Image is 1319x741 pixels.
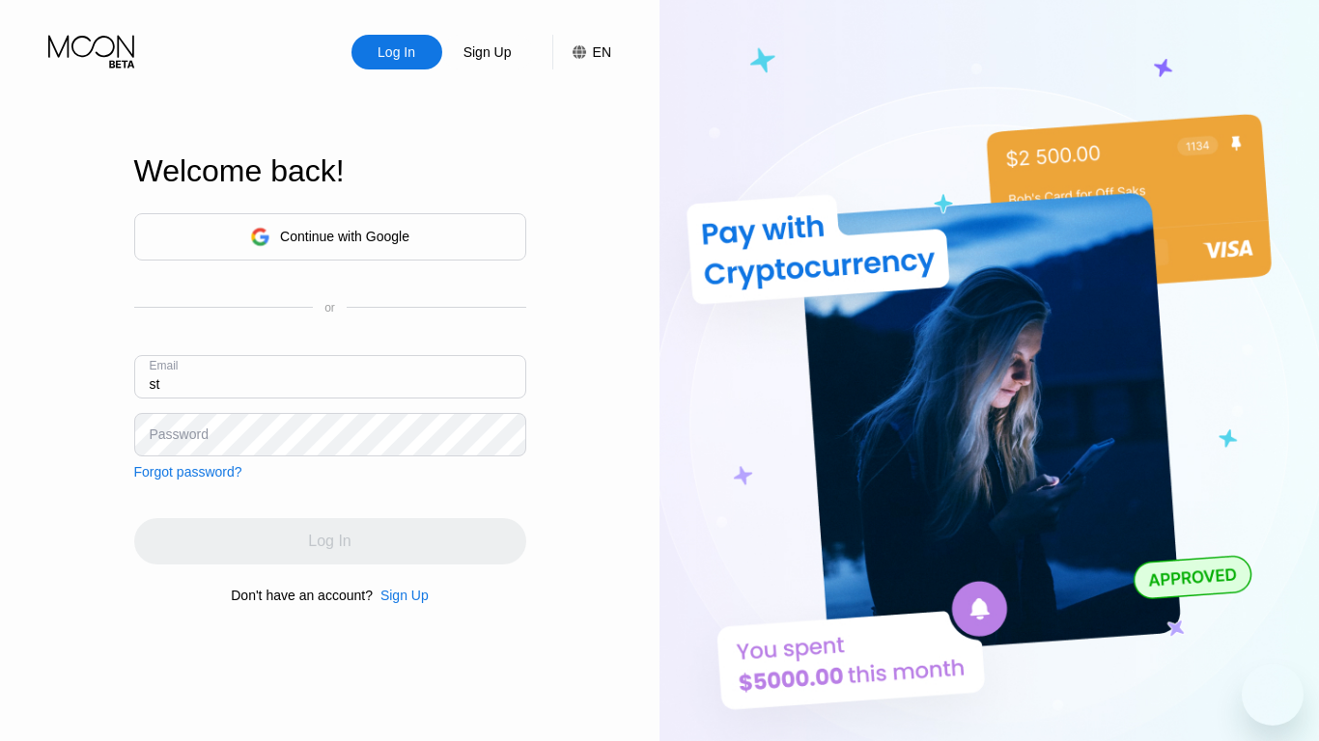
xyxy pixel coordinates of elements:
[351,35,442,69] div: Log In
[324,301,335,315] div: or
[134,464,242,480] div: Forgot password?
[593,44,611,60] div: EN
[280,229,409,244] div: Continue with Google
[376,42,417,62] div: Log In
[150,359,179,372] div: Email
[373,588,429,603] div: Sign Up
[442,35,533,69] div: Sign Up
[462,42,514,62] div: Sign Up
[231,588,373,603] div: Don't have an account?
[380,588,429,603] div: Sign Up
[134,153,526,189] div: Welcome back!
[1242,664,1304,726] iframe: Button to launch messaging window
[552,35,611,69] div: EN
[150,426,209,442] div: Password
[134,213,526,261] div: Continue with Google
